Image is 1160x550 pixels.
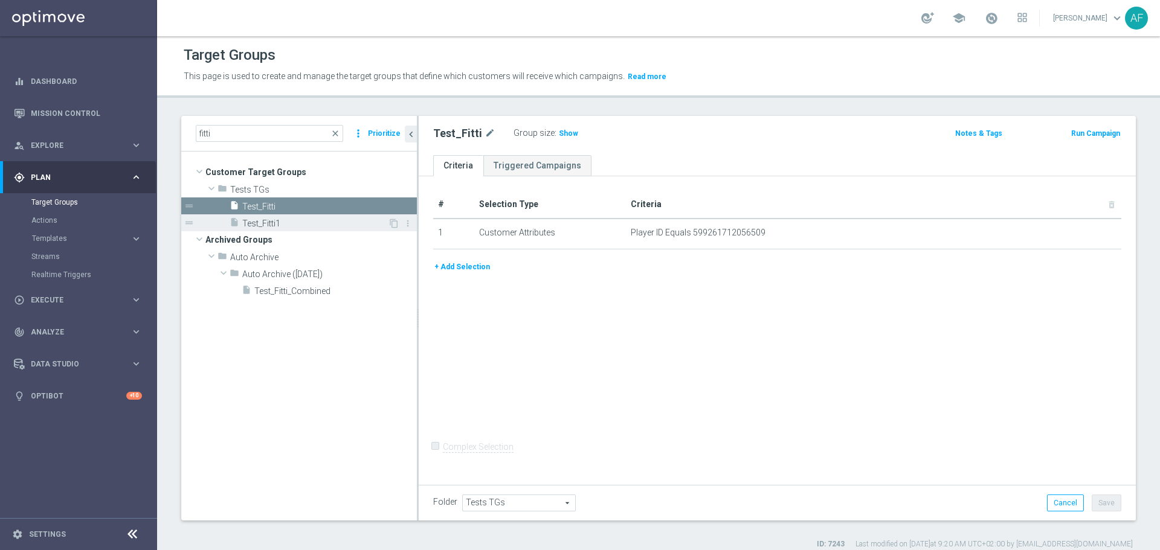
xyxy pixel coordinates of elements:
[31,65,142,97] a: Dashboard
[514,128,555,138] label: Group size
[230,252,417,263] span: Auto Archive
[230,268,239,282] i: folder
[31,193,156,211] div: Target Groups
[230,217,239,231] i: insert_drive_file
[483,155,591,176] a: Triggered Campaigns
[13,327,143,337] button: track_changes Analyze keyboard_arrow_right
[13,391,143,401] button: lightbulb Optibot +10
[405,129,417,140] i: chevron_left
[433,126,482,141] h2: Test_Fitti
[31,174,130,181] span: Plan
[855,539,1133,549] label: Last modified on [DATE] at 9:20 AM UTC+02:00 by [EMAIL_ADDRESS][DOMAIN_NAME]
[130,294,142,305] i: keyboard_arrow_right
[366,126,402,142] button: Prioritize
[230,185,417,195] span: Tests TGs
[1110,11,1124,25] span: keyboard_arrow_down
[14,65,142,97] div: Dashboard
[330,129,340,138] span: close
[352,125,364,142] i: more_vert
[32,235,130,242] div: Templates
[555,128,556,138] label: :
[433,497,457,507] label: Folder
[817,539,845,549] label: ID: 7243
[14,359,130,369] div: Data Studio
[130,171,142,183] i: keyboard_arrow_right
[31,97,142,129] a: Mission Control
[130,233,142,245] i: keyboard_arrow_right
[13,359,143,369] button: Data Studio keyboard_arrow_right
[1070,127,1121,140] button: Run Campaign
[389,219,399,228] i: Duplicate Target group
[14,172,130,183] div: Plan
[31,211,156,229] div: Actions
[205,164,417,181] span: Customer Target Groups
[31,229,156,248] div: Templates
[32,235,118,242] span: Templates
[433,155,483,176] a: Criteria
[31,380,126,412] a: Optibot
[230,200,239,214] i: insert_drive_file
[954,127,1004,140] button: Notes & Tags
[130,139,142,151] i: keyboard_arrow_right
[405,126,417,142] button: chevron_left
[952,11,965,25] span: school
[13,295,143,305] button: play_circle_outline Execute keyboard_arrow_right
[1125,7,1148,30] div: AF
[485,126,495,141] i: mode_edit
[242,219,388,229] span: Test_Fitti1
[217,184,227,197] i: folder
[13,173,143,182] button: gps_fixed Plan keyboard_arrow_right
[559,129,578,138] span: Show
[14,140,130,151] div: Explore
[14,76,25,87] i: equalizer
[242,269,417,280] span: Auto Archive (2024-12-15)
[242,202,417,212] span: Test_Fitti
[433,219,474,249] td: 1
[13,141,143,150] button: person_search Explore keyboard_arrow_right
[14,140,25,151] i: person_search
[31,360,130,368] span: Data Studio
[31,252,126,261] a: Streams
[433,260,491,273] button: + Add Selection
[14,97,142,129] div: Mission Control
[631,228,765,238] span: Player ID Equals 599261712056509
[474,191,626,219] th: Selection Type
[31,270,126,280] a: Realtime Triggers
[1092,494,1121,511] button: Save
[126,392,142,400] div: +10
[184,46,275,64] h1: Target Groups
[433,191,474,219] th: #
[443,441,514,453] label: Complex Selection
[31,234,143,243] button: Templates keyboard_arrow_right
[14,391,25,401] i: lightbulb
[31,328,130,336] span: Analyze
[196,125,343,142] input: Quick find group or folder
[13,77,143,86] button: equalizer Dashboard
[14,295,25,305] i: play_circle_outline
[217,251,227,265] i: folder
[1052,9,1125,27] a: [PERSON_NAME]keyboard_arrow_down
[130,326,142,337] i: keyboard_arrow_right
[31,266,156,284] div: Realtime Triggers
[13,109,143,118] button: Mission Control
[12,529,23,540] i: settings
[31,216,126,225] a: Actions
[242,285,251,299] i: insert_drive_file
[403,219,413,228] i: more_vert
[474,219,626,249] td: Customer Attributes
[184,71,625,81] span: This page is used to create and manage the target groups that define which customers will receive...
[31,142,130,149] span: Explore
[14,327,130,337] div: Analyze
[1047,494,1084,511] button: Cancel
[31,248,156,266] div: Streams
[14,327,25,337] i: track_changes
[254,286,417,296] span: Test_Fitti_Combined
